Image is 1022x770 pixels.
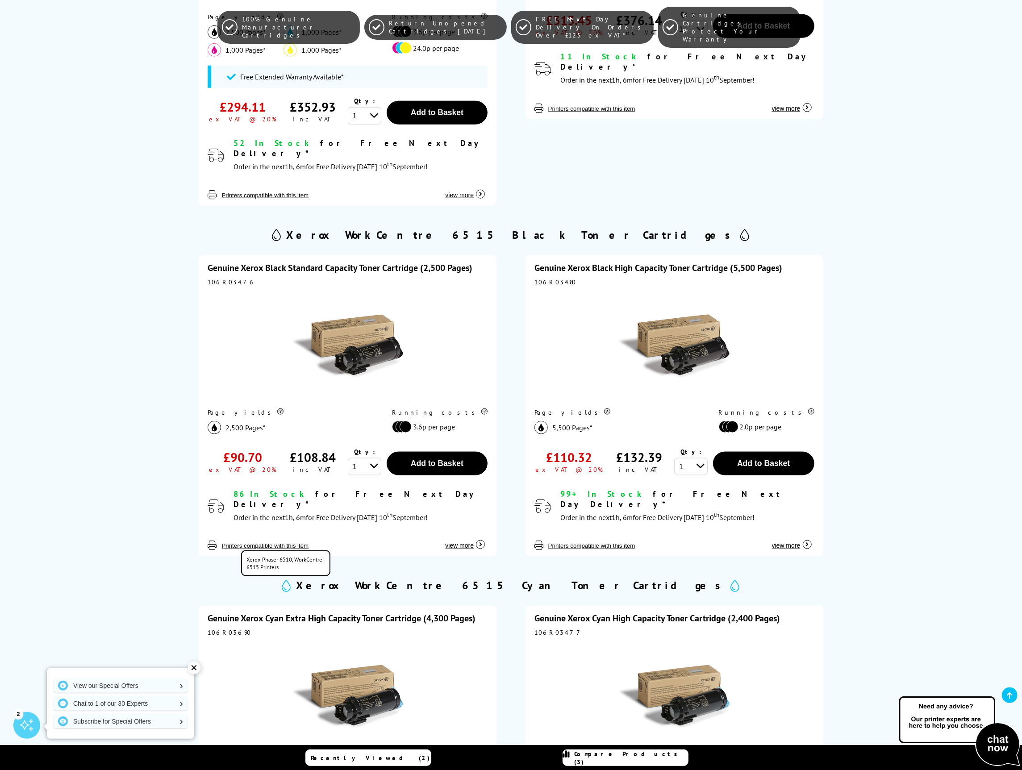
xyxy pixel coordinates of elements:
[223,449,262,466] div: £90.70
[208,612,476,624] a: Genuine Xerox Cyan Extra High Capacity Toner Cartridge (4,300 Pages)
[618,641,730,753] img: Xerox Cyan High Capacity Toner Cartridge (2,400 Pages)
[387,160,392,168] sup: th
[713,452,814,475] button: Add to Basket
[219,542,311,549] button: Printers compatible with this item
[552,423,592,432] span: 5,500 Pages*
[311,754,430,762] span: Recently Viewed (2)
[737,459,790,468] span: Add to Basket
[534,278,814,286] div: 106R03480
[209,466,276,474] div: ex VAT @ 20%
[714,74,719,82] sup: th
[442,182,488,199] button: view more
[54,696,188,711] a: Chat to 1 of our 30 Experts
[560,51,814,87] div: modal_delivery
[225,423,266,432] span: 2,500 Pages*
[714,511,719,519] sup: th
[13,709,23,719] div: 2
[220,99,266,115] div: £294.11
[616,449,662,466] div: £132.39
[354,448,375,456] span: Qty:
[575,750,688,766] span: Compare Products (3)
[536,15,649,39] span: FREE Next Day Delivery On Orders Over £125 ex VAT*
[534,262,782,274] a: Genuine Xerox Black High Capacity Toner Cartridge (5,500 Pages)
[719,408,814,416] div: Running costs
[242,15,355,39] span: 100% Genuine Manufacturer Cartridges
[445,542,474,549] span: view more
[560,513,755,522] span: Order in the next for Free Delivery [DATE] 10 September!
[234,489,488,524] div: modal_delivery
[560,489,814,524] div: modal_delivery
[612,513,633,522] span: 1h, 6m
[305,749,431,766] a: Recently Viewed (2)
[290,99,336,115] div: £352.93
[546,105,638,112] button: Printers compatible with this item
[188,662,200,674] div: ✕
[560,51,640,62] span: 11 In Stock
[683,11,796,43] span: Genuine Cartridges Protect Your Warranty
[208,262,472,274] a: Genuine Xerox Black Standard Capacity Toner Cartridge (2,500 Pages)
[445,191,474,199] span: view more
[234,489,478,509] span: for Free Next Day Delivery*
[560,75,755,84] span: Order in the next for Free Delivery [DATE] 10 September!
[546,449,592,466] div: £110.32
[292,466,333,474] div: inc VAT
[240,72,344,81] span: Free Extended Warranty Available*
[208,278,488,286] div: 106R03476
[241,550,330,576] span: Xerox Phaser 6510, WorkCentre 6515 Printers
[209,115,276,123] div: ex VAT @ 20%
[354,97,375,105] span: Qty:
[772,105,801,112] span: view more
[219,191,311,199] button: Printers compatible with this item
[534,612,780,624] a: Genuine Xerox Cyan High Capacity Toner Cartridge (2,400 Pages)
[411,108,463,117] span: Add to Basket
[292,641,404,753] img: Xerox Cyan Extra High Capacity Toner Cartridge (4,300 Pages)
[563,749,688,766] a: Compare Products (3)
[290,449,336,466] div: £108.84
[387,511,392,519] sup: th
[54,714,188,728] a: Subscribe for Special Offers
[560,489,645,499] span: 99+ In Stock
[560,489,785,509] span: for Free Next Day Delivery*
[208,421,221,434] img: black_icon.svg
[387,101,488,125] button: Add to Basket
[208,628,488,637] div: 106R03690
[411,459,463,468] span: Add to Basket
[392,421,483,433] li: 3.6p per page
[534,421,548,434] img: black_icon.svg
[234,138,483,158] span: for Free Next Day Delivery*
[285,162,306,171] span: 1h, 6m
[897,695,1022,768] img: Open Live Chat window
[546,542,638,549] button: Printers compatible with this item
[534,628,814,637] div: 106R03477
[618,291,730,402] img: Xerox Black High Capacity Toner Cartridge (5,500 Pages)
[536,466,603,474] div: ex VAT @ 20%
[442,533,488,549] button: view more
[208,408,375,416] div: Page yields
[619,466,659,474] div: inc VAT
[234,138,313,148] span: 52 In Stock
[54,678,188,693] a: View our Special Offers
[769,96,814,112] button: view more
[296,579,726,592] h2: Xerox WorkCentre 6515 Cyan Toner Cartridges
[234,138,488,173] div: modal_delivery
[560,51,810,72] span: for Free Next Day Delivery*
[392,408,488,416] div: Running costs
[719,421,810,433] li: 2.0p per page
[292,291,404,402] img: Xerox Black Standard Capacity Toner Cartridge (2,500 Pages)
[534,408,702,416] div: Page yields
[680,448,701,456] span: Qty:
[234,489,308,499] span: 86 In Stock
[769,533,814,549] button: view more
[612,75,633,84] span: 1h, 6m
[234,162,428,171] span: Order in the next for Free Delivery [DATE] 10 September!
[285,513,306,522] span: 1h, 6m
[387,452,488,475] button: Add to Basket
[389,19,502,35] span: Return Unopened Cartridges [DATE]
[292,115,333,123] div: inc VAT
[772,542,801,549] span: view more
[234,513,428,522] span: Order in the next for Free Delivery [DATE] 10 September!
[286,228,736,242] h2: Xerox WorkCentre 6515 Black Toner Cartridges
